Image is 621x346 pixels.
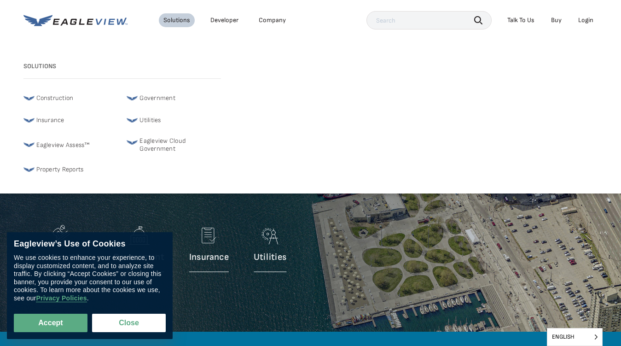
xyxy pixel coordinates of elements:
a: Eagleview Cloud Government [127,137,221,153]
span: Eagleview Cloud Government [139,137,221,153]
img: favicon-32x32-1.png [23,139,35,150]
div: We use cookies to enhance your experience, to display customized content, and to analyze site tra... [14,254,166,302]
a: Utilities [254,222,286,277]
p: Insurance [189,252,229,263]
img: favicon-32x32-1.png [127,93,138,104]
a: Privacy Policies [36,294,87,302]
img: favicon-32x32-1.png [127,137,138,148]
img: favicon-32x32-1.png [127,115,138,126]
img: favicon-32x32-1.png [23,164,35,175]
span: Utilities [139,115,161,126]
span: Insurance [36,115,64,126]
span: Eagleview Assess™ [36,139,90,150]
a: Insurance [189,222,229,277]
button: Close [92,314,166,332]
div: Login [578,16,593,24]
input: Search [366,11,492,29]
a: Buy [551,16,562,24]
p: Utilities [254,252,286,263]
a: Developer [210,16,238,24]
span: Construction [36,93,74,104]
a: Utilities [127,115,221,126]
img: favicon-32x32-1.png [23,115,35,126]
div: Eagleview’s Use of Cookies [14,239,166,249]
div: Solutions [163,16,190,24]
span: Property Reports [36,164,84,175]
a: Property Reports [23,164,118,175]
a: Construction [35,222,89,277]
a: Insurance [23,115,118,126]
h3: Solutions [23,63,221,70]
img: favicon-32x32-1.png [23,93,35,104]
button: Accept [14,314,87,332]
div: Talk To Us [507,16,534,24]
span: Government [139,93,175,104]
span: English [547,328,602,346]
a: Construction [23,93,118,104]
a: Government [113,222,164,277]
div: Company [259,16,286,24]
aside: Language selected: English [547,328,603,346]
a: Eagleview Assess™ [23,139,118,150]
a: Government [127,93,221,104]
